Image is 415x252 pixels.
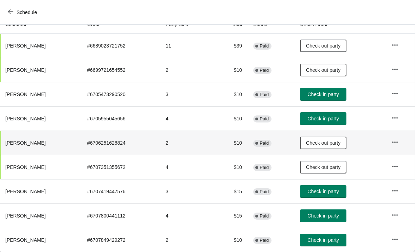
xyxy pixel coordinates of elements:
td: 2 [160,228,213,252]
span: Paid [260,189,269,195]
button: Check out party [300,39,346,52]
button: Check out party [300,161,346,174]
span: Schedule [17,10,37,15]
td: $10 [213,131,248,155]
td: $39 [213,34,248,58]
td: $10 [213,106,248,131]
button: Check in party [300,185,346,198]
td: 2 [160,58,213,82]
td: $10 [213,155,248,179]
span: Paid [260,116,269,122]
td: 3 [160,179,213,203]
span: Check out party [306,164,340,170]
td: # 6706251628824 [82,131,160,155]
button: Check in party [300,234,346,246]
td: $15 [213,179,248,203]
td: # 6707351355672 [82,155,160,179]
span: Check out party [306,140,340,146]
span: [PERSON_NAME] [5,237,46,243]
span: Paid [260,213,269,219]
span: [PERSON_NAME] [5,92,46,97]
span: [PERSON_NAME] [5,164,46,170]
span: Check in party [307,213,339,219]
span: Check in party [307,92,339,97]
span: Paid [260,238,269,243]
span: Check in party [307,189,339,194]
span: Check out party [306,67,340,73]
span: [PERSON_NAME] [5,116,46,121]
td: $15 [213,203,248,228]
td: # 6707419447576 [82,179,160,203]
button: Check out party [300,137,346,149]
span: Paid [260,68,269,73]
td: 11 [160,34,213,58]
button: Check out party [300,64,346,76]
td: 4 [160,203,213,228]
td: $10 [213,58,248,82]
td: $10 [213,228,248,252]
span: [PERSON_NAME] [5,43,46,49]
span: Paid [260,140,269,146]
td: # 6689023721752 [82,34,160,58]
span: Paid [260,165,269,170]
span: [PERSON_NAME] [5,189,46,194]
td: 3 [160,82,213,106]
td: 4 [160,155,213,179]
span: Check in party [307,237,339,243]
span: [PERSON_NAME] [5,140,46,146]
span: Paid [260,92,269,97]
td: # 6699721654552 [82,58,160,82]
span: [PERSON_NAME] [5,213,46,219]
button: Check in party [300,88,346,101]
span: Check out party [306,43,340,49]
td: 4 [160,106,213,131]
td: # 6705473290520 [82,82,160,106]
td: # 6707849429272 [82,228,160,252]
span: Paid [260,43,269,49]
td: $10 [213,82,248,106]
button: Schedule [4,6,43,19]
td: 2 [160,131,213,155]
span: [PERSON_NAME] [5,67,46,73]
td: # 6705955045656 [82,106,160,131]
button: Check in party [300,112,346,125]
td: # 6707800441112 [82,203,160,228]
button: Check in party [300,209,346,222]
span: Check in party [307,116,339,121]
